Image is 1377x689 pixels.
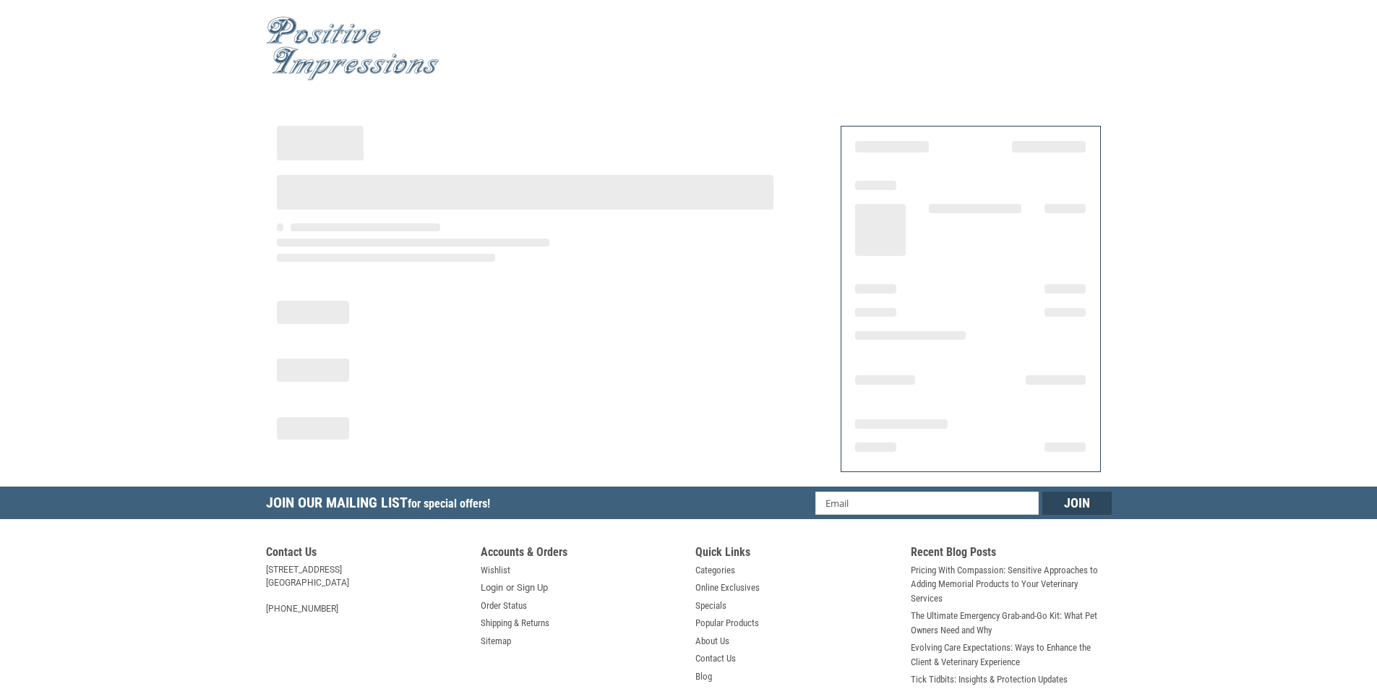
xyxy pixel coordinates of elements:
h5: Quick Links [695,545,896,563]
input: Email [815,492,1039,515]
a: Popular Products [695,616,759,630]
a: The Ultimate Emergency Grab-and-Go Kit: What Pet Owners Need and Why [911,609,1112,637]
a: Shipping & Returns [481,616,549,630]
img: Positive Impressions [266,17,439,81]
a: Pricing With Compassion: Sensitive Approaches to Adding Memorial Products to Your Veterinary Serv... [911,563,1112,606]
a: Tick Tidbits: Insights & Protection Updates [911,672,1068,687]
a: About Us [695,634,729,649]
a: Blog [695,669,712,684]
h5: Accounts & Orders [481,545,682,563]
a: Wishlist [481,563,510,578]
a: Categories [695,563,735,578]
a: Order Status [481,599,527,613]
h5: Join Our Mailing List [266,487,497,523]
a: Sign Up [517,581,548,595]
address: [STREET_ADDRESS] [GEOGRAPHIC_DATA] [PHONE_NUMBER] [266,563,467,615]
a: Login [481,581,503,595]
input: Join [1042,492,1112,515]
span: or [497,581,523,595]
a: Contact Us [695,651,736,666]
a: Online Exclusives [695,581,760,595]
a: Specials [695,599,726,613]
h5: Recent Blog Posts [911,545,1112,563]
a: Evolving Care Expectations: Ways to Enhance the Client & Veterinary Experience [911,641,1112,669]
h5: Contact Us [266,545,467,563]
span: for special offers! [408,497,490,510]
a: Sitemap [481,634,511,649]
